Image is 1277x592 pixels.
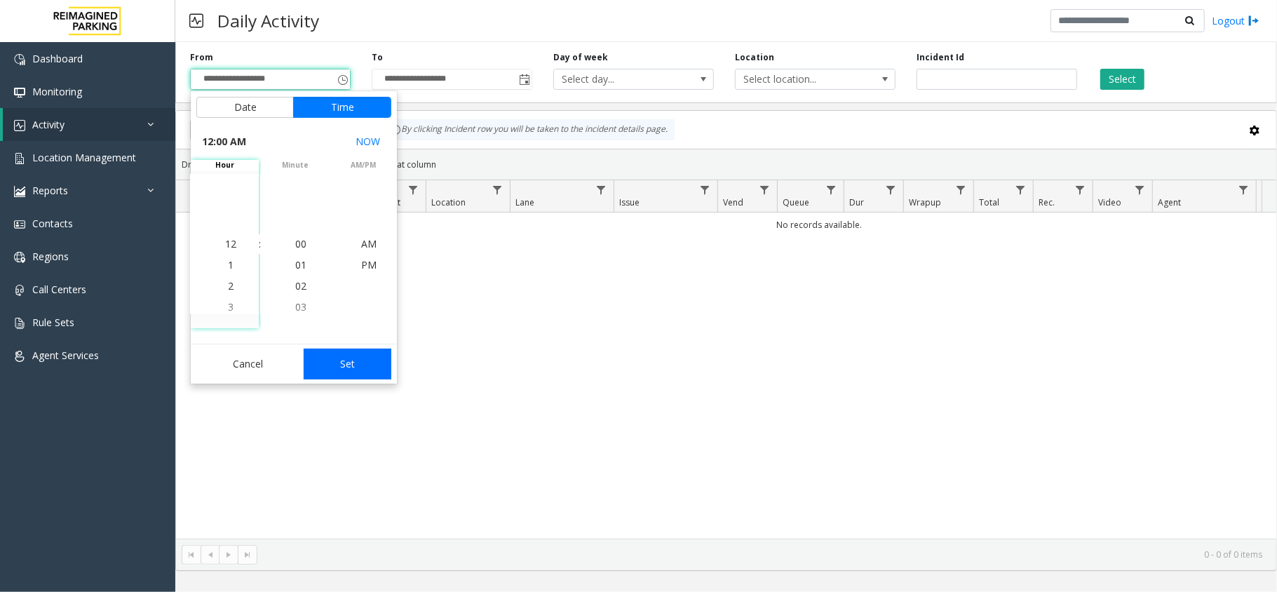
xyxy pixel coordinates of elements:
[1039,196,1055,208] span: Rec.
[14,54,25,65] img: 'icon'
[917,51,964,64] label: Incident Id
[431,196,466,208] span: Location
[488,180,507,199] a: Location Filter Menu
[14,252,25,263] img: 'icon'
[261,160,329,170] span: minute
[952,180,971,199] a: Wrapup Filter Menu
[32,283,86,296] span: Call Centers
[696,180,715,199] a: Issue Filter Menu
[32,52,83,65] span: Dashboard
[1130,180,1149,199] a: Video Filter Menu
[259,237,261,251] div: :
[1158,196,1181,208] span: Agent
[515,196,534,208] span: Lane
[176,180,1276,539] div: Data table
[14,120,25,131] img: 'icon'
[189,4,203,38] img: pageIcon
[225,237,236,250] span: 12
[295,300,306,314] span: 03
[404,180,423,199] a: Lot Filter Menu
[822,180,841,199] a: Queue Filter Menu
[14,318,25,329] img: 'icon'
[881,180,900,199] a: Dur Filter Menu
[783,196,809,208] span: Queue
[979,196,999,208] span: Total
[14,186,25,197] img: 'icon'
[32,316,74,329] span: Rule Sets
[350,129,386,154] button: Select now
[228,279,234,292] span: 2
[176,152,1276,177] div: Drag a column header and drop it here to group by that column
[755,180,774,199] a: Vend Filter Menu
[553,51,608,64] label: Day of week
[228,258,234,271] span: 1
[1071,180,1090,199] a: Rec. Filter Menu
[361,258,377,271] span: PM
[196,97,294,118] button: Date tab
[619,196,640,208] span: Issue
[196,349,299,379] button: Cancel
[266,549,1262,560] kendo-pager-info: 0 - 0 of 0 items
[32,217,73,230] span: Contacts
[14,351,25,362] img: 'icon'
[190,51,213,64] label: From
[14,87,25,98] img: 'icon'
[329,160,397,170] span: AM/PM
[723,196,743,208] span: Vend
[304,349,392,379] button: Set
[3,108,175,141] a: Activity
[32,184,68,197] span: Reports
[295,258,306,271] span: 01
[849,196,864,208] span: Dur
[1212,13,1259,28] a: Logout
[202,132,246,152] span: 12:00 AM
[210,4,326,38] h3: Daily Activity
[1098,196,1121,208] span: Video
[361,237,377,250] span: AM
[32,349,99,362] span: Agent Services
[735,51,774,64] label: Location
[295,237,306,250] span: 00
[32,151,136,164] span: Location Management
[14,219,25,230] img: 'icon'
[191,160,259,170] span: hour
[14,153,25,164] img: 'icon'
[32,250,69,263] span: Regions
[32,118,65,131] span: Activity
[736,69,863,89] span: Select location...
[295,279,306,292] span: 02
[516,69,532,89] span: Toggle popup
[14,285,25,296] img: 'icon'
[909,196,941,208] span: Wrapup
[383,119,675,140] div: By clicking Incident row you will be taken to the incident details page.
[335,69,350,89] span: Toggle popup
[554,69,682,89] span: Select day...
[592,180,611,199] a: Lane Filter Menu
[1248,13,1259,28] img: logout
[372,51,383,64] label: To
[1100,69,1144,90] button: Select
[32,85,82,98] span: Monitoring
[1234,180,1253,199] a: Agent Filter Menu
[293,97,391,118] button: Time tab
[228,300,234,314] span: 3
[1011,180,1030,199] a: Total Filter Menu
